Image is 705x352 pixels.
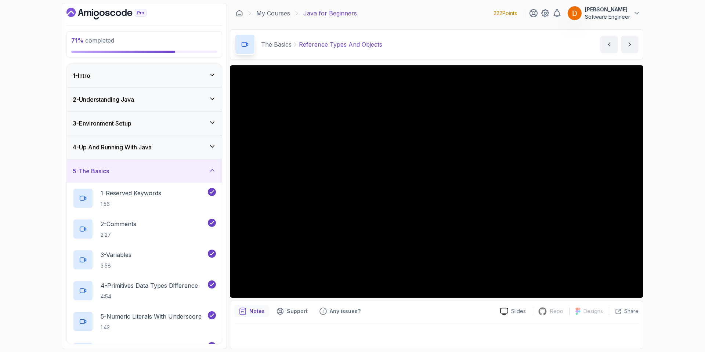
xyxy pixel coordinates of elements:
[101,200,161,208] p: 1:56
[256,9,290,18] a: My Courses
[73,71,90,80] h3: 1 - Intro
[272,305,312,317] button: Support button
[235,305,269,317] button: notes button
[67,135,222,159] button: 4-Up And Running With Java
[73,95,134,104] h3: 2 - Understanding Java
[101,231,136,239] p: 2:27
[493,10,517,17] p: 222 Points
[600,36,618,53] button: previous content
[511,308,526,315] p: Slides
[73,219,216,239] button: 2-Comments2:27
[73,167,109,175] h3: 5 - The Basics
[567,6,640,21] button: user profile image[PERSON_NAME]Software Engineer
[609,308,639,315] button: Share
[67,88,222,111] button: 2-Understanding Java
[66,8,163,19] a: Dashboard
[101,312,202,321] p: 5 - Numeric Literals With Underscore
[71,37,114,44] span: completed
[101,189,161,197] p: 1 - Reserved Keywords
[249,308,265,315] p: Notes
[101,281,198,290] p: 4 - Primitives Data Types Difference
[494,308,532,315] a: Slides
[303,9,357,18] p: Java for Beginners
[101,293,198,300] p: 4:54
[230,65,643,298] iframe: 13 - Reference Types and Objects
[73,143,152,152] h3: 4 - Up And Running With Java
[236,10,243,17] a: Dashboard
[621,36,639,53] button: next content
[299,40,382,49] p: Reference Types And Objects
[71,37,84,44] span: 71 %
[583,308,603,315] p: Designs
[73,188,216,208] button: 1-Reserved Keywords1:56
[101,219,136,228] p: 2 - Comments
[73,280,216,301] button: 4-Primitives Data Types Difference4:54
[101,343,165,352] p: 6 - Arithmetic Operators
[67,64,222,87] button: 1-Intro
[73,250,216,270] button: 3-Variables3:58
[568,6,582,20] img: user profile image
[585,6,630,13] p: [PERSON_NAME]
[67,159,222,183] button: 5-The Basics
[330,308,361,315] p: Any issues?
[67,112,222,135] button: 3-Environment Setup
[287,308,308,315] p: Support
[261,40,292,49] p: The Basics
[585,13,630,21] p: Software Engineer
[101,324,202,331] p: 1:42
[624,308,639,315] p: Share
[315,305,365,317] button: Feedback button
[73,311,216,332] button: 5-Numeric Literals With Underscore1:42
[101,250,131,259] p: 3 - Variables
[550,308,563,315] p: Repo
[73,119,131,128] h3: 3 - Environment Setup
[101,262,131,269] p: 3:58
